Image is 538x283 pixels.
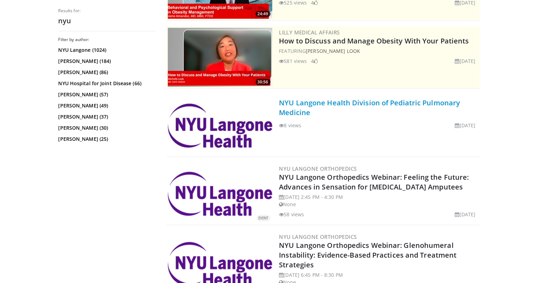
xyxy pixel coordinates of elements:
li: 581 views [279,57,307,65]
li: [DATE] [455,211,476,218]
a: NYU Langone Orthopedics Webinar: Glenohumeral Instability: Evidence-Based Practices and Treatment... [279,241,457,269]
a: [PERSON_NAME] Look [306,48,360,54]
a: NYU Hospital for Joint Disease (66) [59,80,154,87]
a: NYU Langone Orthopedics [279,233,357,240]
p: Results for: [59,8,156,14]
a: [PERSON_NAME] (25) [59,136,154,143]
a: 30:56 [168,28,272,87]
li: [DATE] [455,57,476,65]
img: c98a6a29-1ea0-4bd5-8cf5-4d1e188984a7.png.300x170_q85_crop-smart_upscale.png [168,28,272,87]
a: How to Discuss and Manage Obesity With Your Patients [279,36,469,46]
a: [PERSON_NAME] (57) [59,91,154,98]
h3: Filter by author: [59,37,156,42]
li: 58 views [279,211,304,218]
a: [PERSON_NAME] (184) [59,58,154,65]
a: [PERSON_NAME] (37) [59,113,154,120]
a: [PERSON_NAME] (86) [59,69,154,76]
a: NYU Langone Orthopedics [279,165,357,172]
h2: nyu [59,16,156,25]
a: NYU Langone Health Division of Pediatric Pulmonary Medicine [279,98,460,117]
a: Lilly Medical Affairs [279,29,340,36]
a: EVENT [168,172,272,216]
a: NYU Langone Orthopedics Webinar: Feeling the Future: Advances in Sensation for [MEDICAL_DATA] Amp... [279,172,469,192]
small: EVENT [259,216,268,220]
img: 196d80fa-0fd9-4c83-87ed-3e4f30779ad7.png.300x170_q85_autocrop_double_scale_upscale_version-0.2.png [168,172,272,216]
div: [DATE] 2:45 PM - 4:30 PM None [279,193,478,208]
a: NYU Langone (1024) [59,47,154,54]
li: 8 views [279,122,302,129]
li: [DATE] [455,122,476,129]
div: FEATURING [279,47,478,55]
span: 24:49 [256,11,271,17]
li: 4 [311,57,318,65]
a: [PERSON_NAME] (49) [59,102,154,109]
a: [PERSON_NAME] (30) [59,124,154,131]
img: NYU Langone Health Division of Pediatric Pulmonary Medicine [168,103,272,148]
span: 30:56 [256,79,271,85]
